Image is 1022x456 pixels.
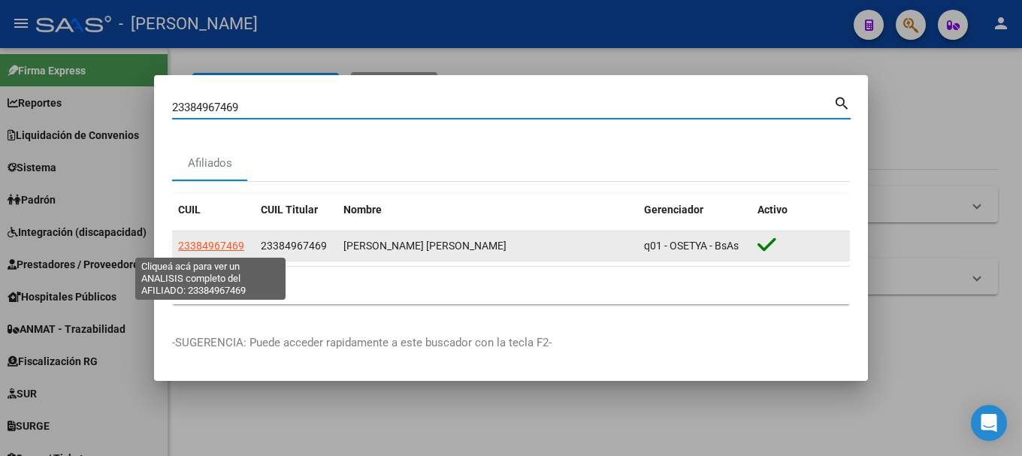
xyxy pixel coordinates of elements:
[337,194,638,226] datatable-header-cell: Nombre
[261,240,327,252] span: 23384967469
[255,194,337,226] datatable-header-cell: CUIL Titular
[644,240,739,252] span: q01 - OSETYA - BsAs
[172,267,850,304] div: 1 total
[833,93,851,111] mat-icon: search
[971,405,1007,441] div: Open Intercom Messenger
[188,155,232,172] div: Afiliados
[644,204,703,216] span: Gerenciador
[178,240,244,252] span: 23384967469
[172,334,850,352] p: -SUGERENCIA: Puede acceder rapidamente a este buscador con la tecla F2-
[751,194,850,226] datatable-header-cell: Activo
[178,204,201,216] span: CUIL
[343,237,632,255] div: [PERSON_NAME] [PERSON_NAME]
[757,204,788,216] span: Activo
[638,194,751,226] datatable-header-cell: Gerenciador
[343,204,382,216] span: Nombre
[172,194,255,226] datatable-header-cell: CUIL
[261,204,318,216] span: CUIL Titular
